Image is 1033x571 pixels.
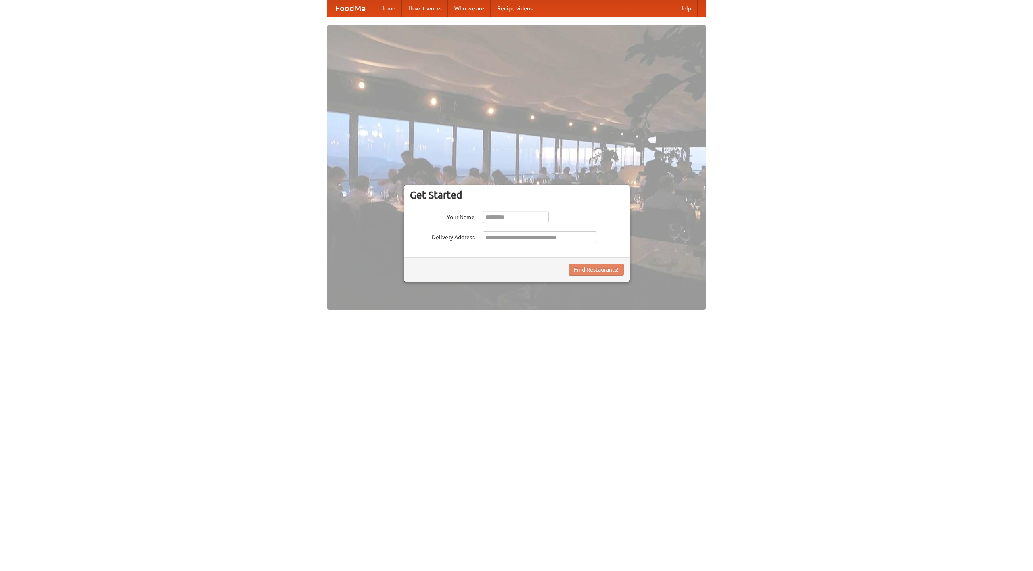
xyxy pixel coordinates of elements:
a: Who we are [448,0,491,17]
h3: Get Started [410,189,624,201]
label: Your Name [410,211,475,221]
a: Home [374,0,402,17]
a: Help [673,0,698,17]
label: Delivery Address [410,231,475,241]
button: Find Restaurants! [569,264,624,276]
a: FoodMe [327,0,374,17]
a: How it works [402,0,448,17]
a: Recipe videos [491,0,539,17]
